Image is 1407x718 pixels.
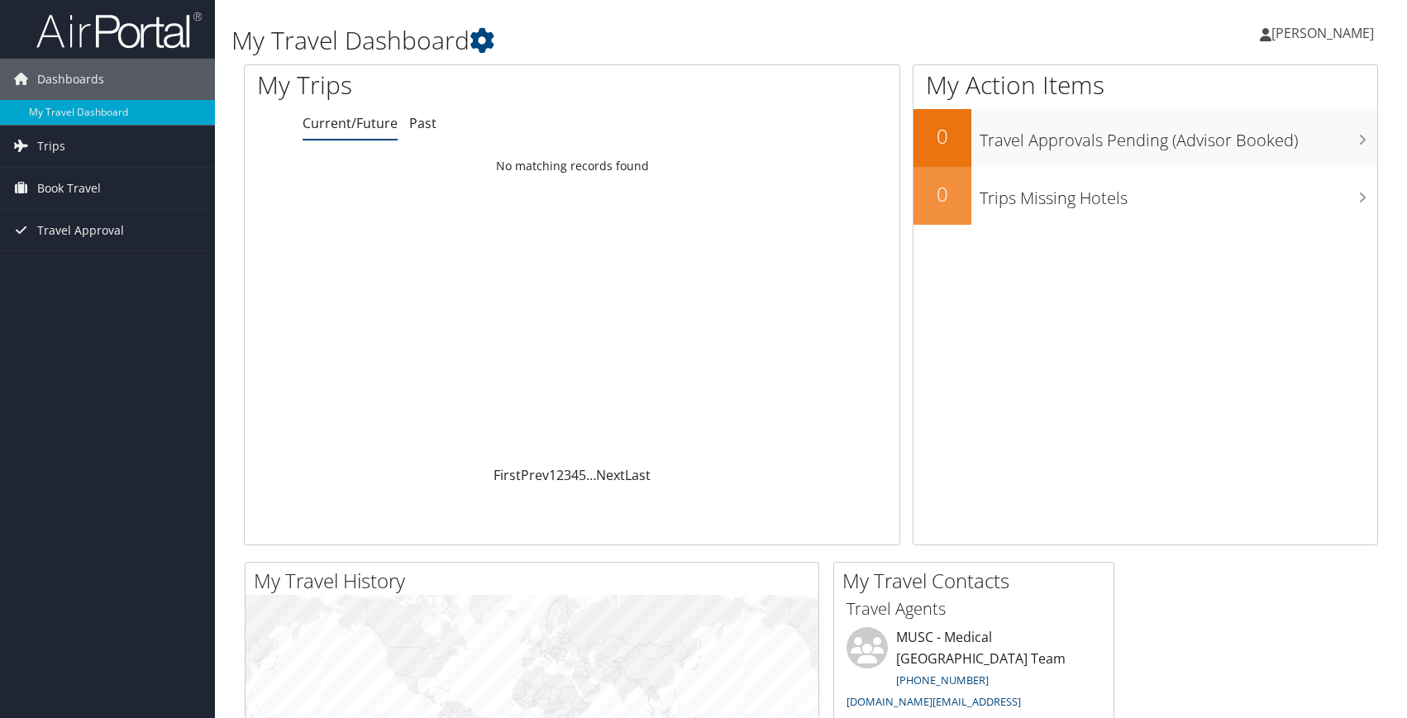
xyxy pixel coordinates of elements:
a: 0Travel Approvals Pending (Advisor Booked) [913,109,1377,167]
h2: My Travel Contacts [842,567,1114,595]
span: Dashboards [37,59,104,100]
a: 2 [556,466,564,484]
a: 0Trips Missing Hotels [913,167,1377,225]
a: Last [625,466,651,484]
h1: My Travel Dashboard [231,23,1004,58]
span: Trips [37,126,65,167]
a: Prev [521,466,549,484]
span: [PERSON_NAME] [1271,24,1374,42]
h2: 0 [913,180,971,208]
img: airportal-logo.png [36,11,202,50]
span: Travel Approval [37,210,124,251]
h3: Trips Missing Hotels [980,178,1377,210]
a: 5 [579,466,586,484]
a: [PERSON_NAME] [1260,8,1390,58]
a: 4 [571,466,579,484]
span: Book Travel [37,168,101,209]
h3: Travel Approvals Pending (Advisor Booked) [980,121,1377,152]
h1: My Action Items [913,68,1377,102]
h1: My Trips [257,68,614,102]
h2: My Travel History [254,567,818,595]
td: No matching records found [245,151,899,181]
a: 3 [564,466,571,484]
a: First [494,466,521,484]
a: [PHONE_NUMBER] [896,673,989,687]
h3: Travel Agents [847,597,1101,621]
a: 1 [549,466,556,484]
span: … [586,466,596,484]
a: Past [409,114,436,132]
a: Next [596,466,625,484]
h2: 0 [913,122,971,150]
a: Current/Future [303,114,398,132]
